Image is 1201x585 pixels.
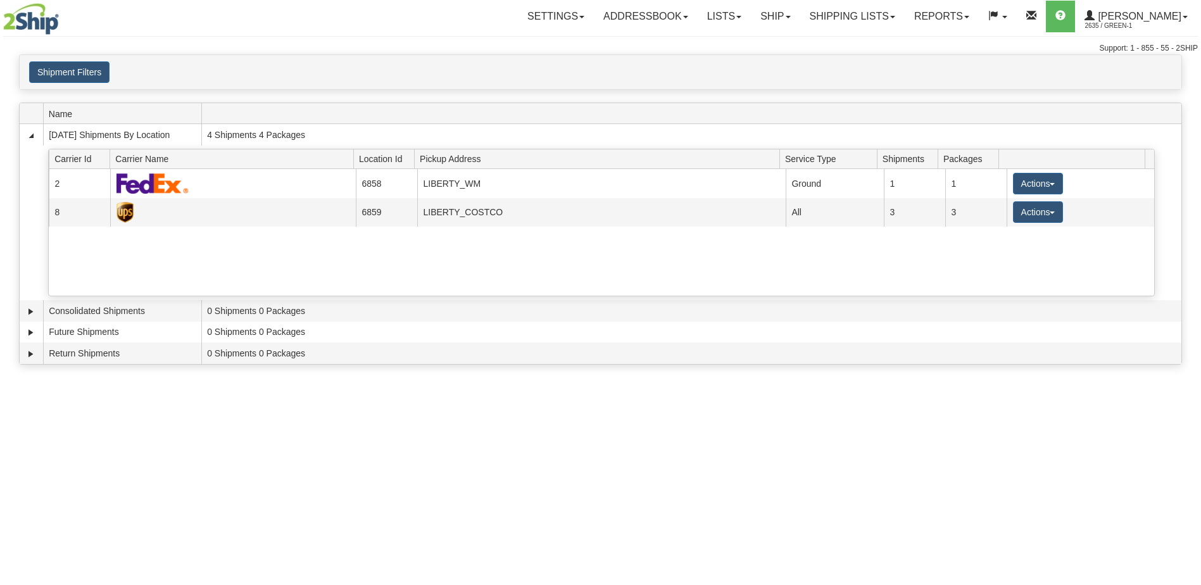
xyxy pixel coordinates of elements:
[943,149,999,168] span: Packages
[356,169,417,198] td: 6858
[1075,1,1197,32] a: [PERSON_NAME] 2635 / Green-1
[49,198,110,227] td: 8
[43,300,201,322] td: Consolidated Shipments
[594,1,698,32] a: Addressbook
[43,124,201,146] td: [DATE] Shipments By Location
[417,198,786,227] td: LIBERTY_COSTCO
[751,1,800,32] a: Ship
[116,173,189,194] img: FedEx Express®
[3,3,59,35] img: logo2635.jpg
[518,1,594,32] a: Settings
[417,169,786,198] td: LIBERTY_WM
[945,198,1007,227] td: 3
[201,322,1181,343] td: 0 Shipments 0 Packages
[1013,201,1064,223] button: Actions
[49,104,201,123] span: Name
[43,322,201,343] td: Future Shipments
[698,1,751,32] a: Lists
[25,305,37,318] a: Expand
[883,149,938,168] span: Shipments
[43,343,201,364] td: Return Shipments
[115,149,353,168] span: Carrier Name
[1013,173,1064,194] button: Actions
[54,149,110,168] span: Carrier Id
[786,169,884,198] td: Ground
[201,300,1181,322] td: 0 Shipments 0 Packages
[905,1,979,32] a: Reports
[420,149,779,168] span: Pickup Address
[800,1,905,32] a: Shipping lists
[785,149,877,168] span: Service Type
[25,129,37,142] a: Collapse
[25,348,37,360] a: Expand
[1172,228,1200,357] iframe: chat widget
[359,149,415,168] span: Location Id
[884,169,945,198] td: 1
[25,326,37,339] a: Expand
[201,124,1181,146] td: 4 Shipments 4 Packages
[884,198,945,227] td: 3
[786,198,884,227] td: All
[3,43,1198,54] div: Support: 1 - 855 - 55 - 2SHIP
[49,169,110,198] td: 2
[1095,11,1181,22] span: [PERSON_NAME]
[116,202,134,223] img: UPS
[1085,20,1179,32] span: 2635 / Green-1
[29,61,110,83] button: Shipment Filters
[945,169,1007,198] td: 1
[356,198,417,227] td: 6859
[201,343,1181,364] td: 0 Shipments 0 Packages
